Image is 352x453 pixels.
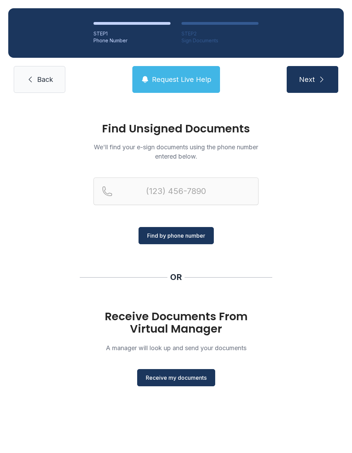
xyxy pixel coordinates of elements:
div: STEP 2 [181,30,258,37]
span: Next [299,75,315,84]
div: OR [170,272,182,283]
span: Find by phone number [147,231,205,240]
span: Receive my documents [146,374,207,382]
span: Request Live Help [152,75,211,84]
p: A manager will look up and send your documents [93,343,258,353]
input: Reservation phone number [93,177,258,205]
span: Back [37,75,53,84]
p: We'll find your e-sign documents using the phone number entered below. [93,142,258,161]
div: STEP 1 [93,30,170,37]
div: Sign Documents [181,37,258,44]
h1: Find Unsigned Documents [93,123,258,134]
div: Phone Number [93,37,170,44]
h1: Receive Documents From Virtual Manager [93,310,258,335]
